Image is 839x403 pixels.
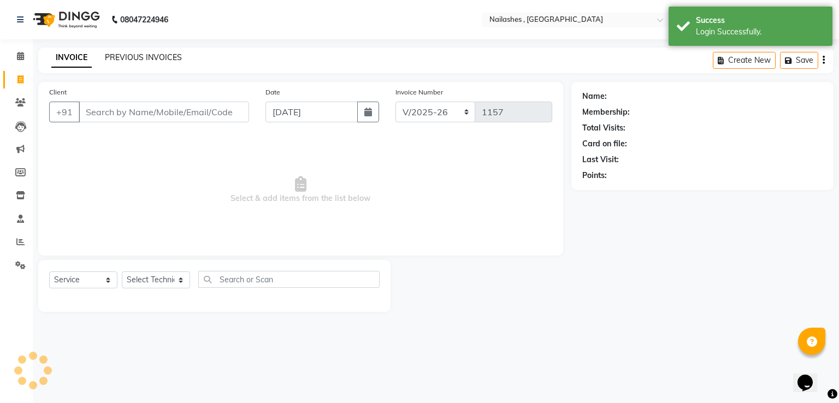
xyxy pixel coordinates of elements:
[582,170,607,181] div: Points:
[582,122,625,134] div: Total Visits:
[582,91,607,102] div: Name:
[265,87,280,97] label: Date
[198,271,380,288] input: Search or Scan
[780,52,818,69] button: Save
[51,48,92,68] a: INVOICE
[582,106,630,118] div: Membership:
[79,102,249,122] input: Search by Name/Mobile/Email/Code
[105,52,182,62] a: PREVIOUS INVOICES
[28,4,103,35] img: logo
[793,359,828,392] iframe: chat widget
[696,15,824,26] div: Success
[120,4,168,35] b: 08047224946
[49,102,80,122] button: +91
[696,26,824,38] div: Login Successfully.
[582,154,619,165] div: Last Visit:
[713,52,776,69] button: Create New
[49,87,67,97] label: Client
[49,135,552,245] span: Select & add items from the list below
[582,138,627,150] div: Card on file:
[395,87,443,97] label: Invoice Number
